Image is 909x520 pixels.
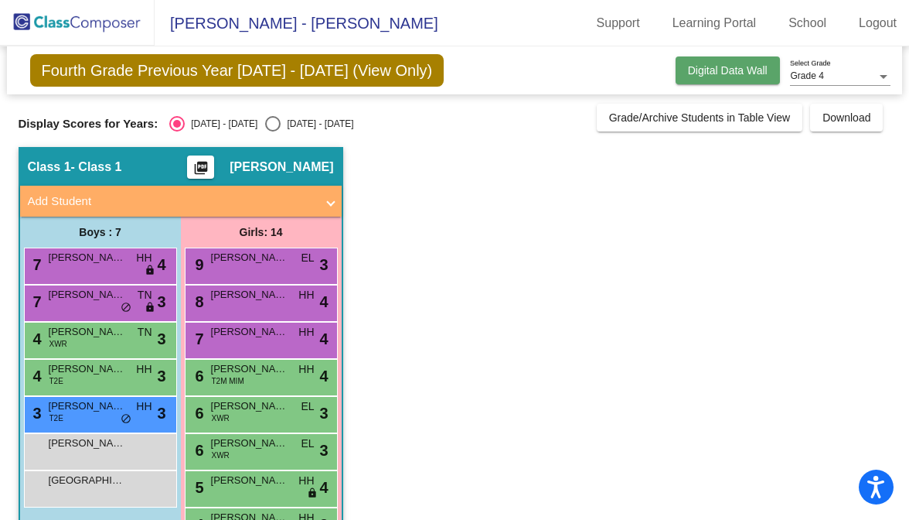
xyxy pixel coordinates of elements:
span: [PERSON_NAME] [211,287,288,303]
span: lock [145,302,155,314]
span: lock [145,265,155,277]
span: 4 [157,253,165,276]
button: Digital Data Wall [676,56,780,84]
span: T2E [49,412,63,424]
span: HH [298,287,314,303]
button: Download [810,104,883,132]
span: [GEOGRAPHIC_DATA] [49,473,126,488]
span: 3 [157,327,165,351]
span: 6 [192,442,204,459]
a: Learning Portal [660,11,769,36]
div: [DATE] - [DATE] [281,117,353,131]
button: Print Students Details [187,156,214,179]
span: EL [301,436,314,452]
span: 5 [192,479,204,496]
span: Grade/Archive Students in Table View [609,111,791,124]
span: [PERSON_NAME] [49,250,126,265]
span: 7 [29,256,42,273]
span: HH [136,250,151,266]
span: XWR [212,450,230,461]
div: Girls: 14 [181,217,342,248]
span: [PERSON_NAME] - [PERSON_NAME] [155,11,438,36]
span: [PERSON_NAME] [49,436,126,451]
span: HH [136,399,151,415]
span: TN [138,324,152,340]
span: Download [822,111,870,124]
span: [PERSON_NAME] Black [211,361,288,377]
span: [PERSON_NAME] [211,436,288,451]
a: Support [584,11,652,36]
span: Grade 4 [790,70,823,81]
span: [PERSON_NAME] [49,287,126,303]
span: lock [307,487,318,500]
span: [PERSON_NAME] [230,159,333,175]
span: [PERSON_NAME] [211,399,288,414]
span: 6 [192,368,204,385]
span: [PERSON_NAME] [49,361,126,377]
span: XWR [212,412,230,424]
span: 3 [157,364,165,388]
mat-expansion-panel-header: Add Student [20,186,342,217]
button: Grade/Archive Students in Table View [597,104,803,132]
mat-panel-title: Add Student [28,193,315,210]
span: Fourth Grade Previous Year [DATE] - [DATE] (View Only) [30,54,444,87]
span: XWR [49,338,67,350]
span: 4 [29,368,42,385]
span: EL [301,399,314,415]
a: Logout [846,11,909,36]
span: T2E [49,375,63,387]
span: 3 [157,290,165,313]
span: 7 [192,330,204,347]
span: T2M MIM [212,375,244,387]
span: 3 [319,439,328,462]
span: Digital Data Wall [688,64,768,77]
span: 4 [319,476,328,499]
span: HH [136,361,151,378]
span: 7 [29,293,42,310]
span: [PERSON_NAME] [49,324,126,340]
span: do_not_disturb_alt [121,413,131,426]
span: HH [298,324,314,340]
div: [DATE] - [DATE] [185,117,257,131]
span: [PERSON_NAME] [211,324,288,340]
span: Class 1 [28,159,71,175]
span: 3 [157,402,165,425]
span: HH [298,473,314,489]
span: TN [138,287,152,303]
span: 4 [319,364,328,388]
mat-icon: picture_as_pdf [192,160,210,182]
span: [PERSON_NAME] [211,473,288,488]
span: 9 [192,256,204,273]
span: - Class 1 [71,159,122,175]
span: 3 [29,405,42,422]
span: 6 [192,405,204,422]
span: 4 [319,290,328,313]
span: Display Scores for Years: [19,117,158,131]
span: HH [298,361,314,378]
span: 3 [319,253,328,276]
div: Boys : 7 [20,217,181,248]
span: [PERSON_NAME] [49,399,126,414]
span: do_not_disturb_alt [121,302,131,314]
span: EL [301,250,314,266]
span: 4 [29,330,42,347]
span: 4 [319,327,328,351]
span: [PERSON_NAME] [211,250,288,265]
a: School [776,11,839,36]
span: 3 [319,402,328,425]
mat-radio-group: Select an option [169,116,353,132]
span: 8 [192,293,204,310]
